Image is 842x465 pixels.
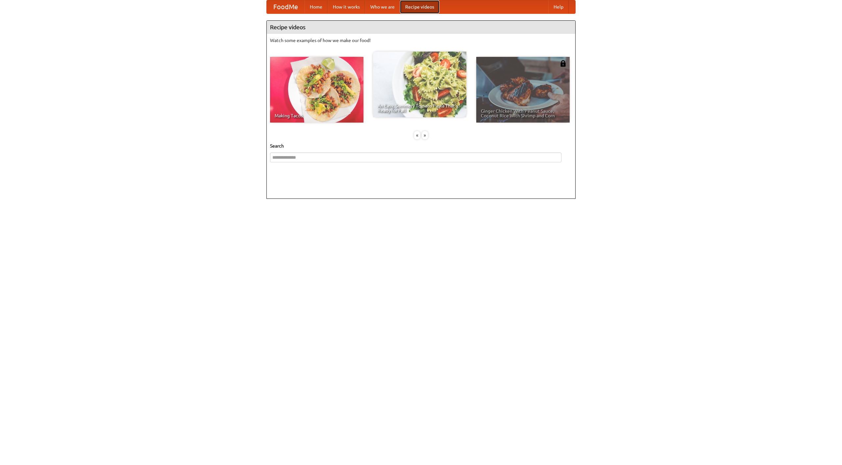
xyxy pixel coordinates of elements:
h4: Recipe videos [267,21,575,34]
span: Making Tacos [275,113,359,118]
a: An Easy, Summery Tomato Pasta That's Ready for Fall [373,52,466,117]
p: Watch some examples of how we make our food! [270,37,572,44]
a: Making Tacos [270,57,363,123]
img: 483408.png [560,60,566,67]
h5: Search [270,143,572,149]
div: » [422,131,428,139]
a: Recipe videos [400,0,439,13]
div: « [414,131,420,139]
a: How it works [328,0,365,13]
a: Who we are [365,0,400,13]
a: FoodMe [267,0,305,13]
a: Help [548,0,569,13]
span: An Easy, Summery Tomato Pasta That's Ready for Fall [378,104,462,113]
a: Home [305,0,328,13]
